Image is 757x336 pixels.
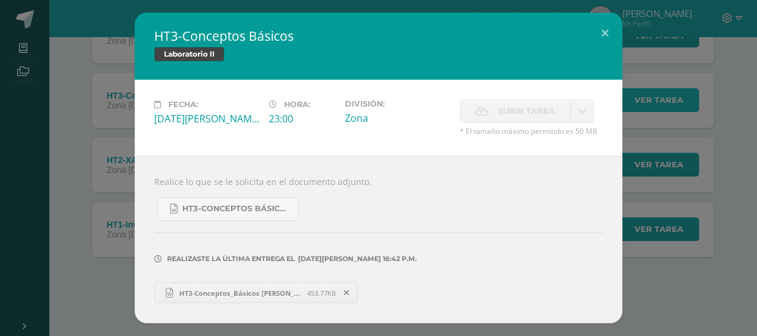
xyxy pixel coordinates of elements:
label: División: [345,99,450,108]
span: Fecha: [168,100,198,109]
span: Remover entrega [336,286,357,299]
span: Hora: [284,100,310,109]
span: Laboratorio II [154,47,224,61]
a: HT3-Conceptos Básicos.docx [157,197,299,221]
div: [DATE][PERSON_NAME] [154,112,259,125]
span: 453.77KB [307,289,336,298]
div: Zona [345,111,450,125]
span: * El tamaño máximo permitido es 50 MB [460,126,603,136]
h2: HT3-Conceptos Básicos [154,27,603,44]
button: Close (Esc) [588,13,622,54]
span: Subir tarea [498,100,555,122]
span: Realizaste la última entrega el [167,254,295,263]
label: La fecha de entrega ha expirado [460,99,570,123]
a: La fecha de entrega ha expirado [570,99,594,123]
div: 23:00 [269,112,335,125]
a: HT3-Conceptos_Básicos [PERSON_NAME].docx 453.77KB [154,282,358,303]
div: Realice lo que se le solicita en el documento adjunto. [135,156,622,323]
span: HT3-Conceptos Básicos.docx [182,204,292,214]
span: [DATE][PERSON_NAME] 16:42 p.m. [295,259,417,259]
span: HT3-Conceptos_Básicos [PERSON_NAME].docx [173,289,307,298]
